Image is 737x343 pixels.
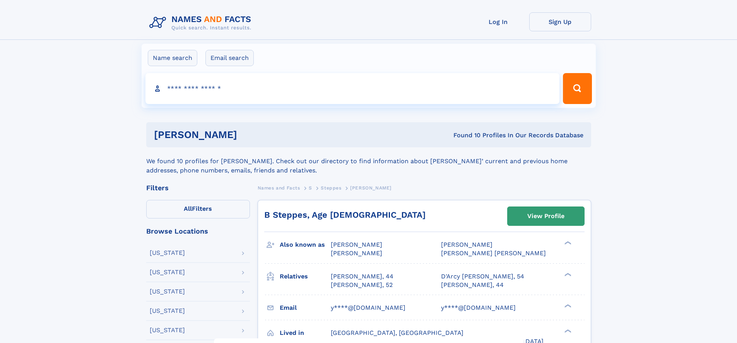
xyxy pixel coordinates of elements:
input: search input [145,73,560,104]
label: Filters [146,200,250,218]
div: We found 10 profiles for [PERSON_NAME]. Check out our directory to find information about [PERSON... [146,147,591,175]
div: ❯ [563,272,572,277]
a: [PERSON_NAME], 52 [331,281,393,289]
img: Logo Names and Facts [146,12,258,33]
div: Filters [146,184,250,191]
span: All [184,205,192,212]
a: Steppes [321,183,341,193]
div: [US_STATE] [150,250,185,256]
div: [US_STATE] [150,327,185,333]
div: ❯ [563,303,572,308]
a: [PERSON_NAME], 44 [441,281,504,289]
div: [US_STATE] [150,308,185,314]
div: ❯ [563,328,572,333]
a: Sign Up [529,12,591,31]
div: Found 10 Profiles In Our Records Database [345,131,583,140]
span: S [309,185,312,191]
label: Name search [148,50,197,66]
div: View Profile [527,207,564,225]
a: View Profile [508,207,584,225]
span: [PERSON_NAME] [331,249,382,257]
label: Email search [205,50,254,66]
div: ❯ [563,241,572,246]
a: Log In [467,12,529,31]
span: [PERSON_NAME] [PERSON_NAME] [441,249,546,257]
h3: Lived in [280,326,331,340]
a: D'Arcy [PERSON_NAME], 54 [441,272,524,281]
h3: Relatives [280,270,331,283]
div: [US_STATE] [150,288,185,295]
a: [PERSON_NAME], 44 [331,272,393,281]
div: [US_STATE] [150,269,185,275]
span: [PERSON_NAME] [350,185,392,191]
span: [PERSON_NAME] [331,241,382,248]
a: Names and Facts [258,183,300,193]
button: Search Button [563,73,592,104]
div: Browse Locations [146,228,250,235]
h1: [PERSON_NAME] [154,130,345,140]
span: Steppes [321,185,341,191]
h3: Email [280,301,331,314]
span: [GEOGRAPHIC_DATA], [GEOGRAPHIC_DATA] [331,329,463,336]
h3: Also known as [280,238,331,251]
a: B Steppes, Age [DEMOGRAPHIC_DATA] [264,210,426,220]
a: S [309,183,312,193]
span: [PERSON_NAME] [441,241,492,248]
